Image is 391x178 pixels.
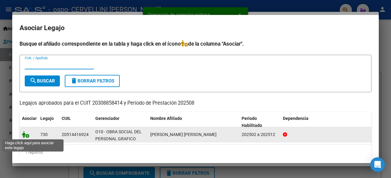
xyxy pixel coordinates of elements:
[30,78,55,84] span: Buscar
[370,157,385,172] div: Open Intercom Messenger
[242,131,278,138] div: 202502 a 202512
[38,112,59,132] datatable-header-cell: Legajo
[280,112,372,132] datatable-header-cell: Dependencia
[20,99,371,107] p: Legajos aprobados para el CUIT 20308858414 y Período de Prestación 202508
[25,75,60,86] button: Buscar
[20,22,371,34] h2: Asociar Legajo
[20,145,371,160] div: 1 registros
[150,132,217,137] span: GALARCE LEIVA LUCIO TAIEL
[62,116,71,121] span: CUIL
[22,116,37,121] span: Asociar
[59,112,93,132] datatable-header-cell: CUIL
[242,116,262,128] span: Periodo Habilitado
[93,112,148,132] datatable-header-cell: Gerenciador
[30,77,37,84] mat-icon: search
[239,112,280,132] datatable-header-cell: Periodo Habilitado
[150,116,182,121] span: Nombre Afiliado
[95,129,142,141] span: O10 - OBRA SOCIAL DEL PERSONAL GRAFICO
[148,112,239,132] datatable-header-cell: Nombre Afiliado
[40,132,48,137] span: 730
[65,75,120,87] button: Borrar Filtros
[62,131,89,138] div: 20514416924
[40,116,54,121] span: Legajo
[20,112,38,132] datatable-header-cell: Asociar
[283,116,309,121] span: Dependencia
[70,77,78,84] mat-icon: delete
[95,116,119,121] span: Gerenciador
[20,40,371,48] h4: Busque el afiliado correspondiente en la tabla y haga click en el ícono de la columna "Asociar".
[70,78,114,84] span: Borrar Filtros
